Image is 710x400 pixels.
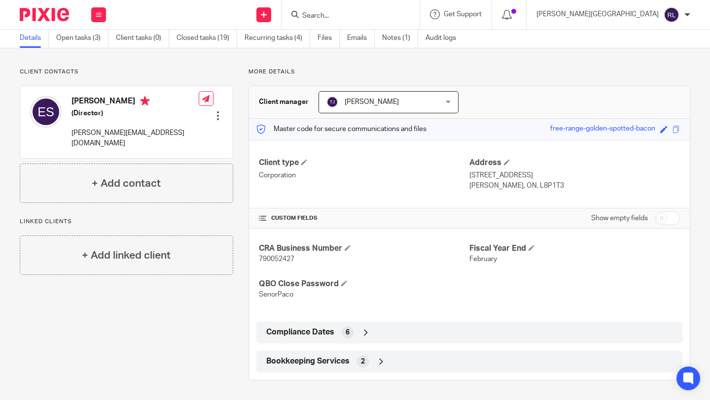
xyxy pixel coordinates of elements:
h4: Client type [259,158,469,168]
h5: (Director) [71,108,199,118]
a: Files [318,29,340,48]
p: [PERSON_NAME][EMAIL_ADDRESS][DOMAIN_NAME] [71,128,199,148]
p: More details [248,68,690,76]
span: 6 [346,328,350,337]
a: Audit logs [426,29,463,48]
span: 790052427 [259,256,294,263]
img: Pixie [20,8,69,21]
label: Show empty fields [591,213,648,223]
a: Recurring tasks (4) [245,29,310,48]
span: 2 [361,357,365,367]
input: Search [301,12,390,21]
img: svg%3E [664,7,679,23]
a: Emails [347,29,375,48]
span: Get Support [444,11,482,18]
p: Linked clients [20,218,233,226]
h4: CRA Business Number [259,243,469,254]
h4: QBO Close Password [259,279,469,289]
a: Details [20,29,49,48]
img: svg%3E [30,96,62,128]
p: Corporation [259,170,469,180]
span: SenorPaco [259,291,293,298]
p: [PERSON_NAME][GEOGRAPHIC_DATA] [536,9,659,19]
h4: Fiscal Year End [469,243,680,254]
p: [PERSON_NAME], ON, L8P1T3 [469,181,680,191]
span: Bookkeeping Services [266,356,350,367]
div: free-range-golden-spotted-bacon [550,124,655,135]
h3: Client manager [259,97,309,107]
a: Open tasks (3) [56,29,108,48]
p: Master code for secure communications and files [256,124,426,134]
h4: + Add contact [92,176,161,191]
img: svg%3E [326,96,338,108]
span: Compliance Dates [266,327,334,337]
h4: Address [469,158,680,168]
span: February [469,256,497,263]
h4: [PERSON_NAME] [71,96,199,108]
p: [STREET_ADDRESS] [469,170,680,180]
h4: CUSTOM FIELDS [259,214,469,222]
h4: + Add linked client [82,248,171,263]
i: Primary [140,96,150,106]
span: [PERSON_NAME] [345,99,399,105]
a: Closed tasks (19) [177,29,237,48]
p: Client contacts [20,68,233,76]
a: Notes (1) [382,29,418,48]
a: Client tasks (0) [116,29,169,48]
